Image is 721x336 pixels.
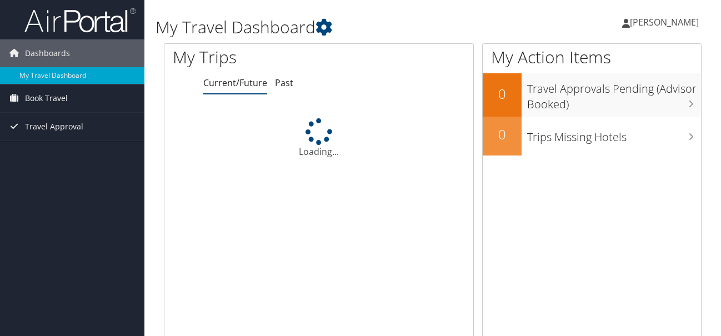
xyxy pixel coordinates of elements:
[156,16,525,39] h1: My Travel Dashboard
[622,6,710,39] a: [PERSON_NAME]
[527,76,701,112] h3: Travel Approvals Pending (Advisor Booked)
[173,46,337,69] h1: My Trips
[630,16,699,28] span: [PERSON_NAME]
[275,77,293,89] a: Past
[527,124,701,145] h3: Trips Missing Hotels
[483,84,522,103] h2: 0
[164,118,473,158] div: Loading...
[25,39,70,67] span: Dashboards
[25,113,83,141] span: Travel Approval
[25,84,68,112] span: Book Travel
[24,7,136,33] img: airportal-logo.png
[483,73,701,116] a: 0Travel Approvals Pending (Advisor Booked)
[483,46,701,69] h1: My Action Items
[203,77,267,89] a: Current/Future
[483,117,701,156] a: 0Trips Missing Hotels
[483,125,522,144] h2: 0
